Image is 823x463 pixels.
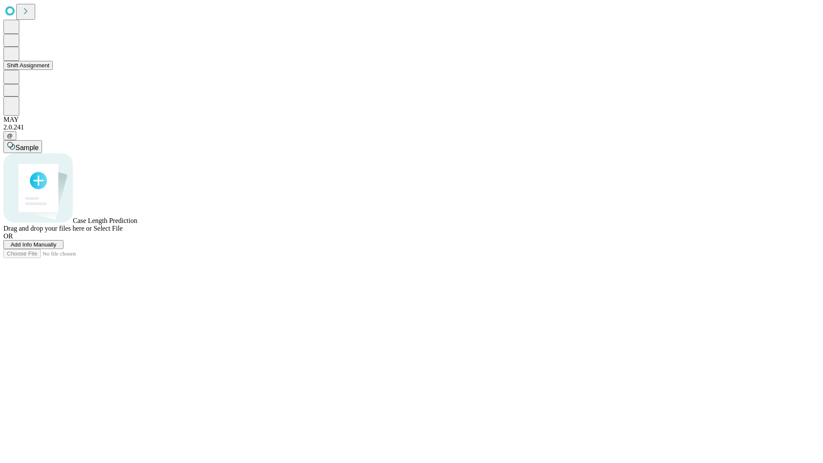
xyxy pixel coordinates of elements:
[73,217,137,224] span: Case Length Prediction
[3,116,820,123] div: MAY
[3,131,16,140] button: @
[15,144,39,151] span: Sample
[93,225,123,232] span: Select File
[3,123,820,131] div: 2.0.241
[3,225,92,232] span: Drag and drop your files here or
[7,132,13,139] span: @
[3,61,53,70] button: Shift Assignment
[3,232,13,240] span: OR
[11,241,57,248] span: Add Info Manually
[3,240,63,249] button: Add Info Manually
[3,140,42,153] button: Sample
